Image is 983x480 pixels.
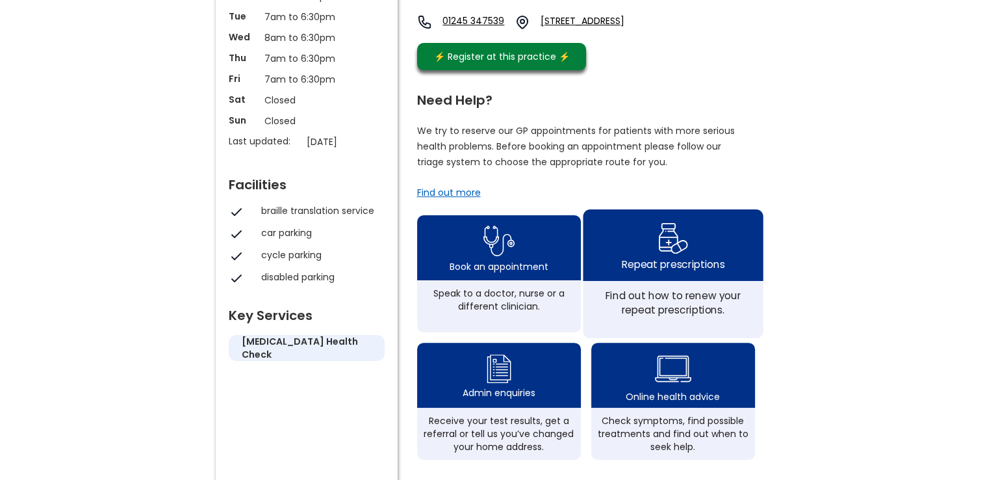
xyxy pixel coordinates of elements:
p: Thu [229,51,258,64]
img: telephone icon [417,14,433,30]
a: ⚡️ Register at this practice ⚡️ [417,43,586,70]
a: repeat prescription iconRepeat prescriptionsFind out how to renew your repeat prescriptions. [583,209,763,338]
div: Need Help? [417,87,755,107]
img: practice location icon [515,14,530,30]
p: 8am to 6:30pm [264,31,349,45]
h5: [MEDICAL_DATA] health check [242,335,372,361]
div: car parking [261,226,378,239]
img: health advice icon [655,347,691,390]
div: disabled parking [261,271,378,284]
div: Speak to a doctor, nurse or a different clinician. [424,287,574,313]
p: Wed [229,31,258,44]
p: Tue [229,10,258,23]
p: [DATE] [307,135,391,149]
div: Find out how to renew your repeat prescriptions. [590,288,756,317]
p: Closed [264,93,349,107]
a: admin enquiry iconAdmin enquiriesReceive your test results, get a referral or tell us you’ve chan... [417,343,581,460]
div: cycle parking [261,248,378,261]
p: Last updated: [229,135,300,148]
div: Receive your test results, get a referral or tell us you’ve changed your home address. [424,414,574,453]
div: Check symptoms, find possible treatments and find out when to seek help. [598,414,748,453]
div: Admin enquiries [463,386,535,399]
div: Online health advice [626,390,720,403]
p: Closed [264,114,349,128]
div: Repeat prescriptions [621,257,724,271]
p: Fri [229,72,258,85]
p: 7am to 6:30pm [264,51,349,66]
div: braille translation service [261,204,378,217]
a: Find out more [417,186,481,199]
p: 7am to 6:30pm [264,10,349,24]
div: Facilities [229,172,385,191]
img: repeat prescription icon [657,219,688,257]
img: book appointment icon [483,222,515,260]
a: health advice iconOnline health adviceCheck symptoms, find possible treatments and find out when ... [591,343,755,460]
img: admin enquiry icon [485,351,513,386]
p: Sun [229,114,258,127]
div: ⚡️ Register at this practice ⚡️ [428,49,577,64]
a: [STREET_ADDRESS] [541,14,664,30]
p: Sat [229,93,258,106]
p: 7am to 6:30pm [264,72,349,87]
p: We try to reserve our GP appointments for patients with more serious health problems. Before book... [417,123,735,170]
div: Book an appointment [450,260,548,273]
div: Key Services [229,302,385,322]
a: 01245 347539 [442,14,504,30]
a: book appointment icon Book an appointmentSpeak to a doctor, nurse or a different clinician. [417,215,581,332]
